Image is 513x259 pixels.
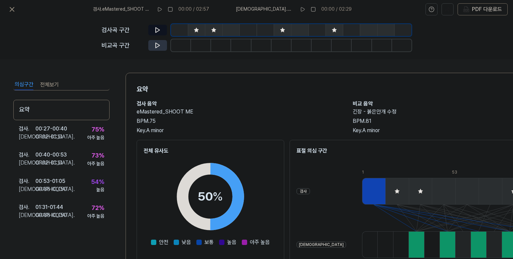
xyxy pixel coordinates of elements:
div: 75 % [92,125,104,135]
div: 검사곡 구간 [102,25,144,35]
div: 01:02 - 01:14 [35,133,63,141]
span: 보통 [204,238,214,246]
h2: eMastered_SHOOT ME [137,108,339,116]
span: 높음 [227,238,236,246]
div: 01:31 - 01:44 [35,203,63,211]
div: Key. A minor [137,126,339,135]
span: % [212,189,223,204]
span: 아주 높음 [250,238,270,246]
button: 전체보기 [40,79,59,90]
span: 낮음 [182,238,191,246]
div: 00:27 - 00:40 [35,125,67,133]
div: 아주 높음 [87,161,104,167]
div: 검사 . [19,125,35,133]
div: 73 % [92,151,104,161]
div: 검사 [297,188,310,195]
h2: 전체 유사도 [144,147,277,155]
span: [DEMOGRAPHIC_DATA] . 긴장 - 붉은안개 수정 [236,6,295,13]
div: 아주 높음 [87,135,104,141]
div: [DEMOGRAPHIC_DATA] . [19,185,35,193]
div: 요약 [13,100,110,120]
div: [DEMOGRAPHIC_DATA] . [19,211,35,219]
img: PDF Download [463,6,469,12]
div: 72 % [92,203,104,213]
div: 00:38 - 00:50 [35,211,67,219]
div: 1 [362,170,385,175]
div: 53 [452,170,475,175]
div: 검사 . [19,177,35,185]
svg: help [429,6,435,13]
div: 00:40 - 00:53 [35,151,67,159]
button: help [425,3,438,15]
div: 00:53 - 01:05 [35,177,65,185]
div: PDF 다운로드 [472,5,502,14]
div: 검사 . [19,203,35,211]
img: share [445,6,451,12]
span: 검사 . eMastered_SHOOT ME [93,6,152,13]
h2: 검사 음악 [137,100,339,108]
div: 비교곡 구간 [102,41,144,50]
span: 안전 [159,238,168,246]
div: BPM. 75 [137,117,339,125]
div: 아주 높음 [87,213,104,220]
div: 00:00 / 02:57 [178,6,209,13]
div: 50 [198,188,223,206]
div: [DEMOGRAPHIC_DATA] . [19,159,35,167]
div: 검사 . [19,151,35,159]
div: 00:38 - 00:50 [35,185,67,193]
div: 01:02 - 01:14 [35,159,63,167]
div: 54 % [91,177,104,187]
div: [DEMOGRAPHIC_DATA] [297,242,346,248]
div: 00:00 / 02:29 [321,6,352,13]
button: 의심구간 [15,79,33,90]
div: 높음 [96,187,104,193]
button: PDF 다운로드 [462,4,503,15]
div: [DEMOGRAPHIC_DATA] . [19,133,35,141]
